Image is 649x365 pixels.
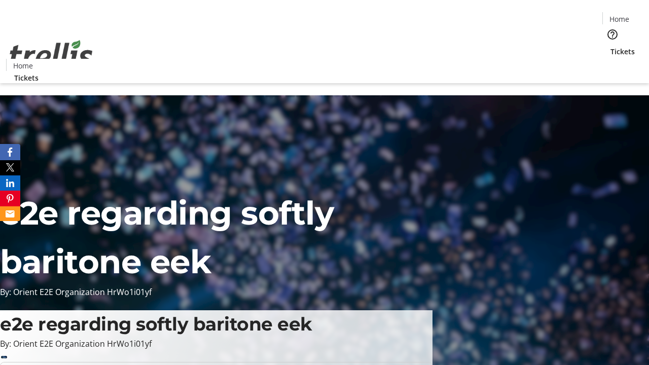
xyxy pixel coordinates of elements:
img: Orient E2E Organization HrWo1i01yf's Logo [6,29,96,80]
span: Home [13,60,33,71]
button: Cart [602,57,623,77]
a: Tickets [6,72,47,83]
button: Help [602,24,623,45]
a: Tickets [602,46,643,57]
span: Tickets [14,72,39,83]
a: Home [603,14,635,24]
span: Home [609,14,629,24]
span: Tickets [610,46,635,57]
a: Home [7,60,39,71]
